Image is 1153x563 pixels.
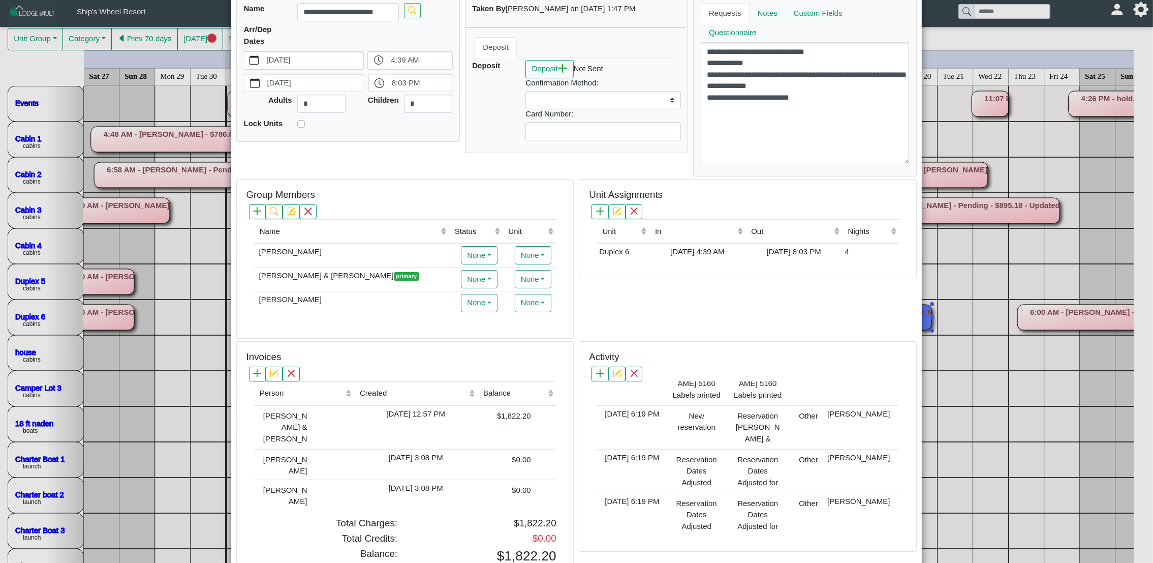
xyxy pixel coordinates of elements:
[613,207,621,215] svg: pencil square
[287,369,295,377] svg: x
[461,246,497,264] button: None
[283,367,299,381] button: x
[368,52,389,69] button: clock
[483,388,546,399] div: Balance
[368,96,399,104] b: Children
[630,369,638,377] svg: x
[602,226,638,238] div: Unit
[670,408,721,433] div: New reservation
[525,109,680,118] h6: Card Number:
[515,294,551,312] button: None
[413,533,556,545] h5: $0.00
[596,369,604,377] svg: plus
[374,55,384,65] svg: clock
[609,367,626,381] button: pencil square
[793,496,822,510] div: Other
[304,207,312,215] svg: x
[254,533,398,545] h5: Total Credits:
[257,246,447,258] div: [PERSON_NAME]
[472,61,500,70] b: Deposit
[626,204,642,219] button: x
[404,3,421,18] button: search
[265,52,363,69] label: [DATE]
[825,405,899,449] td: [PERSON_NAME]
[475,37,517,57] a: Deposit
[793,452,822,466] div: Other
[506,4,636,13] i: [PERSON_NAME] on [DATE] 1:47 PM
[630,207,638,215] svg: x
[270,207,278,215] svg: search
[515,270,551,288] button: None
[652,246,743,258] div: [DATE] 4:39 AM
[751,226,831,238] div: Out
[525,60,573,78] button: Depositplus
[265,74,363,92] label: [DATE]
[609,204,626,219] button: pencil square
[270,369,278,377] svg: pencil square
[257,270,447,282] div: [PERSON_NAME] & [PERSON_NAME]
[250,55,259,65] svg: calendar
[287,207,295,215] svg: pencil square
[413,518,556,529] h5: $1,822.20
[599,452,665,464] div: [DATE] 6:19 PM
[574,64,603,73] i: Not Sent
[249,367,266,381] button: plus
[244,25,272,45] b: Arr/Dep Dates
[731,452,782,490] div: Reservation Dates Adjusted for [PERSON_NAME] & [PERSON_NAME] The Arrival Date has changed to [DAT...
[389,52,452,69] label: 4:39 AM
[731,408,782,447] div: Reservation [PERSON_NAME] & [PERSON_NAME] created at [DATE] 12:57:27 PM for dates [DATE] 6:00:00 ...
[461,294,497,312] button: None
[613,369,621,377] svg: pencil square
[596,207,604,215] svg: plus
[480,452,531,466] div: $0.00
[257,294,447,306] div: [PERSON_NAME]
[253,369,261,377] svg: plus
[369,74,390,92] button: clock
[525,78,680,87] h6: Confirmation Method:
[360,388,467,399] div: Created
[558,64,568,73] svg: plus
[244,4,265,13] b: Name
[701,3,749,23] a: Requests
[508,226,545,238] div: Unit
[825,493,899,537] td: [PERSON_NAME]
[515,246,551,264] button: None
[599,496,665,508] div: [DATE] 6:19 PM
[266,367,283,381] button: pencil square
[357,408,475,420] div: [DATE] 12:57 PM
[597,243,649,260] td: Duplex 6
[701,23,764,43] a: Questionnaire
[243,52,264,69] button: calendar
[408,6,416,14] svg: search
[375,78,384,88] svg: clock
[260,388,344,399] div: Person
[390,74,452,92] label: 8:03 PM
[599,408,665,420] div: [DATE] 6:19 PM
[842,243,899,260] td: 4
[480,483,531,496] div: $0.00
[748,246,839,258] div: [DATE] 8:03 PM
[250,78,260,88] svg: calendar
[253,207,261,215] svg: plus
[246,351,282,363] h5: Invoices
[254,518,398,529] h5: Total Charges:
[591,204,608,219] button: plus
[793,408,822,422] div: Other
[244,119,283,128] b: Lock Units
[300,204,317,219] button: x
[268,96,292,104] b: Adults
[655,226,735,238] div: In
[266,204,283,219] button: search
[394,272,419,281] span: primary
[825,449,899,493] td: [PERSON_NAME]
[260,226,439,238] div: Name
[254,548,398,560] h5: Balance:
[670,365,721,403] div: [PERSON_NAME] 5160 Labels printed and saved
[244,74,265,92] button: calendar
[589,351,619,363] h5: Activity
[461,270,497,288] button: None
[246,189,315,201] h5: Group Members
[786,3,851,23] a: Custom Fields
[455,226,492,238] div: Status
[848,226,889,238] div: Nights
